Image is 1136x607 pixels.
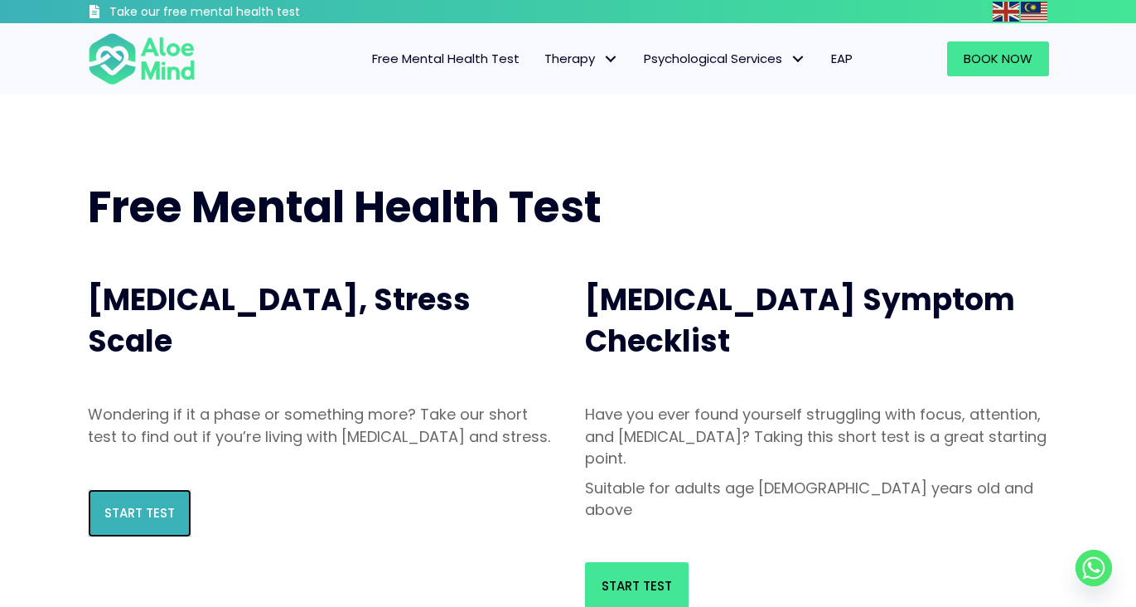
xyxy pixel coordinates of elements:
[585,279,1015,362] span: [MEDICAL_DATA] Symptom Checklist
[1021,2,1047,22] img: ms
[644,50,806,67] span: Psychological Services
[109,4,389,21] h3: Take our free mental health test
[88,32,196,86] img: Aloe mind Logo
[372,50,520,67] span: Free Mental Health Test
[217,41,865,76] nav: Menu
[819,41,865,76] a: EAP
[88,279,471,362] span: [MEDICAL_DATA], Stress Scale
[993,2,1021,21] a: English
[88,489,191,537] a: Start Test
[947,41,1049,76] a: Book Now
[544,50,619,67] span: Therapy
[602,577,672,595] span: Start Test
[1021,2,1049,21] a: Malay
[1076,550,1112,586] a: Whatsapp
[585,478,1049,521] p: Suitable for adults age [DEMOGRAPHIC_DATA] years old and above
[993,2,1019,22] img: en
[360,41,532,76] a: Free Mental Health Test
[88,4,389,23] a: Take our free mental health test
[88,177,602,237] span: Free Mental Health Test
[786,47,810,71] span: Psychological Services: submenu
[631,41,819,76] a: Psychological ServicesPsychological Services: submenu
[831,50,853,67] span: EAP
[104,504,175,522] span: Start Test
[964,50,1032,67] span: Book Now
[532,41,631,76] a: TherapyTherapy: submenu
[585,404,1049,469] p: Have you ever found yourself struggling with focus, attention, and [MEDICAL_DATA]? Taking this sh...
[88,404,552,447] p: Wondering if it a phase or something more? Take our short test to find out if you’re living with ...
[599,47,623,71] span: Therapy: submenu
